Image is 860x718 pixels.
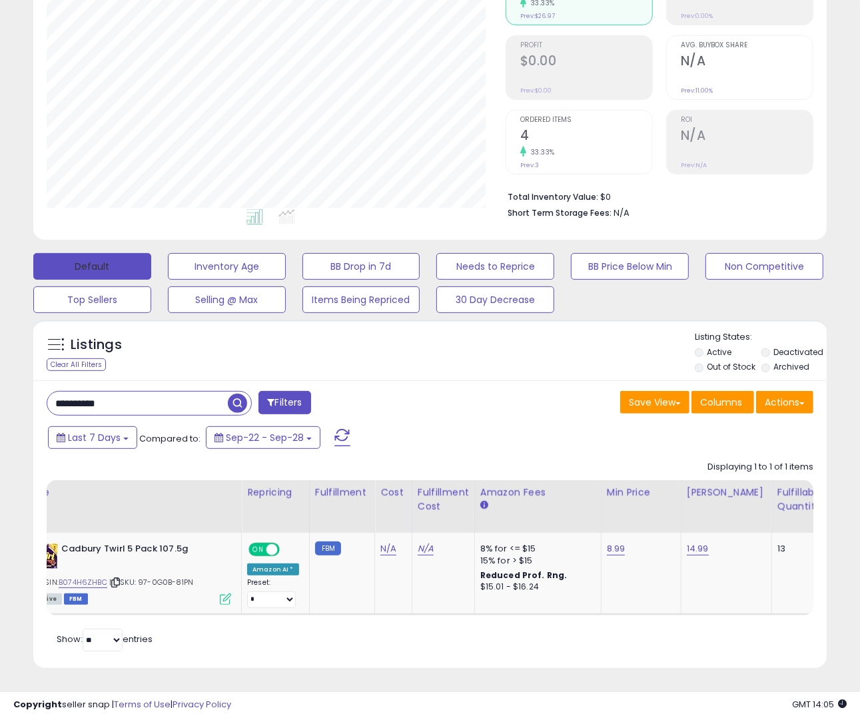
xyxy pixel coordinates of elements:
[681,12,713,20] small: Prev: 0.00%
[480,581,591,593] div: $15.01 - $16.24
[315,541,341,555] small: FBM
[114,698,171,711] a: Terms of Use
[13,699,231,711] div: seller snap | |
[508,191,598,202] b: Total Inventory Value:
[681,42,813,49] span: Avg. Buybox Share
[520,87,552,95] small: Prev: $0.00
[380,542,396,555] a: N/A
[687,542,709,555] a: 14.99
[508,188,803,204] li: $0
[773,361,809,372] label: Archived
[620,391,689,414] button: Save View
[526,147,555,157] small: 33.33%
[681,128,813,146] h2: N/A
[68,431,121,444] span: Last 7 Days
[520,128,652,146] h2: 4
[206,426,320,449] button: Sep-22 - Sep-28
[691,391,754,414] button: Columns
[64,593,88,605] span: FBM
[418,486,469,514] div: Fulfillment Cost
[57,633,153,645] span: Show: entries
[777,543,819,555] div: 13
[168,286,286,313] button: Selling @ Max
[480,500,488,512] small: Amazon Fees.
[139,432,201,445] span: Compared to:
[480,555,591,567] div: 15% for > $15
[247,578,299,608] div: Preset:
[33,286,151,313] button: Top Sellers
[705,253,823,280] button: Non Competitive
[792,698,847,711] span: 2025-10-7 14:05 GMT
[777,486,823,514] div: Fulfillable Quantity
[48,426,137,449] button: Last 7 Days
[520,53,652,71] h2: $0.00
[31,593,62,605] span: All listings currently available for purchase on Amazon
[173,698,231,711] a: Privacy Policy
[247,563,299,575] div: Amazon AI *
[59,577,107,588] a: B074H6ZHBC
[681,117,813,124] span: ROI
[31,543,231,603] div: ASIN:
[681,53,813,71] h2: N/A
[480,486,596,500] div: Amazon Fees
[436,286,554,313] button: 30 Day Decrease
[247,486,304,500] div: Repricing
[61,543,223,559] b: Cadbury Twirl 5 Pack 107.5g
[520,42,652,49] span: Profit
[681,87,713,95] small: Prev: 11.00%
[756,391,813,414] button: Actions
[13,698,62,711] strong: Copyright
[315,486,369,500] div: Fulfillment
[302,253,420,280] button: BB Drop in 7d
[33,253,151,280] button: Default
[700,396,742,409] span: Columns
[520,117,652,124] span: Ordered Items
[71,336,122,354] h5: Listings
[47,358,106,371] div: Clear All Filters
[520,12,555,20] small: Prev: $26.97
[707,361,755,372] label: Out of Stock
[250,544,266,555] span: ON
[695,331,827,344] p: Listing States:
[571,253,689,280] button: BB Price Below Min
[418,542,434,555] a: N/A
[168,253,286,280] button: Inventory Age
[687,486,766,500] div: [PERSON_NAME]
[109,577,193,587] span: | SKU: 97-0G0B-81PN
[773,346,823,358] label: Deactivated
[278,544,299,555] span: OFF
[614,206,630,219] span: N/A
[380,486,406,500] div: Cost
[508,207,612,218] b: Short Term Storage Fees:
[520,161,539,169] small: Prev: 3
[607,486,675,500] div: Min Price
[302,286,420,313] button: Items Being Repriced
[436,253,554,280] button: Needs to Reprice
[480,543,591,555] div: 8% for <= $15
[28,486,236,500] div: Title
[681,161,707,169] small: Prev: N/A
[707,461,813,474] div: Displaying 1 to 1 of 1 items
[226,431,304,444] span: Sep-22 - Sep-28
[258,391,310,414] button: Filters
[480,569,568,581] b: Reduced Prof. Rng.
[707,346,731,358] label: Active
[607,542,626,555] a: 8.99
